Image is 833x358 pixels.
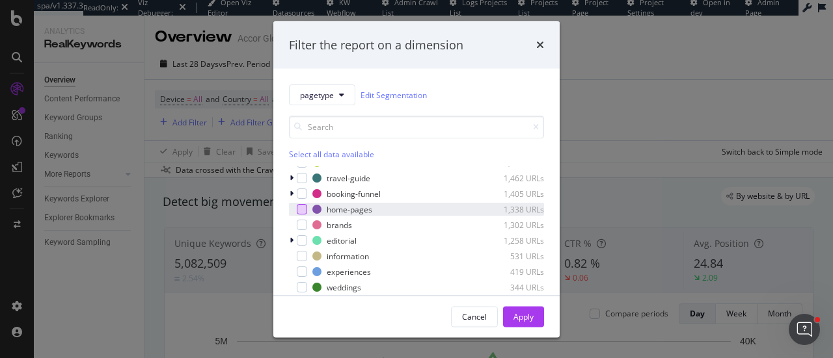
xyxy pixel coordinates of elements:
iframe: Intercom live chat [789,314,820,345]
div: modal [273,21,560,337]
div: Filter the report on a dimension [289,36,463,53]
div: experiences [327,266,371,277]
button: Apply [503,306,544,327]
div: travel-guide [327,172,370,183]
div: Cancel [462,311,487,322]
div: brands [327,219,352,230]
div: booking-funnel [327,188,381,199]
div: 531 URLs [480,250,544,261]
div: 1,258 URLs [480,235,544,246]
div: weddings [327,281,361,292]
div: 1,405 URLs [480,188,544,199]
div: information [327,250,369,261]
a: Edit Segmentation [361,88,427,101]
div: 1,302 URLs [480,219,544,230]
input: Search [289,116,544,138]
div: home-pages [327,203,372,214]
div: editorial [327,235,357,246]
div: 1,462 URLs [480,172,544,183]
button: Cancel [451,306,498,327]
div: 1,338 URLs [480,203,544,214]
div: 419 URLs [480,266,544,277]
button: pagetype [289,84,355,105]
div: 344 URLs [480,281,544,292]
span: pagetype [300,89,334,100]
div: Apply [513,311,534,322]
div: times [536,36,544,53]
div: Select all data available [289,149,544,160]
